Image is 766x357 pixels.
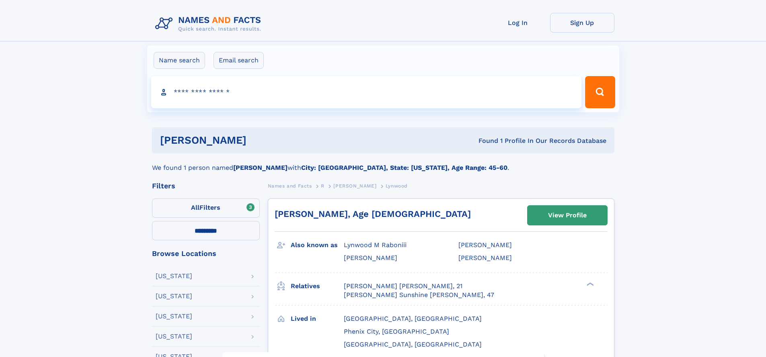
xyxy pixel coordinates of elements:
[550,13,614,33] a: Sign Up
[321,183,324,189] span: R
[333,181,376,191] a: [PERSON_NAME]
[154,52,205,69] label: Name search
[156,333,192,340] div: [US_STATE]
[344,291,494,299] a: [PERSON_NAME] Sunshine [PERSON_NAME], 47
[156,313,192,320] div: [US_STATE]
[160,135,363,145] h1: [PERSON_NAME]
[151,76,582,108] input: search input
[321,181,324,191] a: R
[362,136,606,145] div: Found 1 Profile In Our Records Database
[344,328,449,335] span: Phenix City, [GEOGRAPHIC_DATA]
[152,182,260,190] div: Filters
[152,198,260,218] label: Filters
[458,241,512,249] span: [PERSON_NAME]
[344,315,482,322] span: [GEOGRAPHIC_DATA], [GEOGRAPHIC_DATA]
[585,76,615,108] button: Search Button
[152,250,260,257] div: Browse Locations
[275,209,471,219] a: [PERSON_NAME], Age [DEMOGRAPHIC_DATA]
[585,281,594,287] div: ❯
[344,340,482,348] span: [GEOGRAPHIC_DATA], [GEOGRAPHIC_DATA]
[344,241,407,249] span: Lynwood M Raboniii
[386,183,408,189] span: Lynwood
[156,293,192,299] div: [US_STATE]
[333,183,376,189] span: [PERSON_NAME]
[344,254,397,262] span: [PERSON_NAME]
[291,238,344,252] h3: Also known as
[291,279,344,293] h3: Relatives
[152,153,614,173] div: We found 1 person named with .
[344,282,462,291] a: [PERSON_NAME] [PERSON_NAME], 21
[528,206,607,225] a: View Profile
[486,13,550,33] a: Log In
[156,273,192,279] div: [US_STATE]
[548,206,587,225] div: View Profile
[301,164,507,171] b: City: [GEOGRAPHIC_DATA], State: [US_STATE], Age Range: 45-60
[191,204,199,211] span: All
[233,164,288,171] b: [PERSON_NAME]
[458,254,512,262] span: [PERSON_NAME]
[152,13,268,35] img: Logo Names and Facts
[291,312,344,326] h3: Lived in
[268,181,312,191] a: Names and Facts
[214,52,264,69] label: Email search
